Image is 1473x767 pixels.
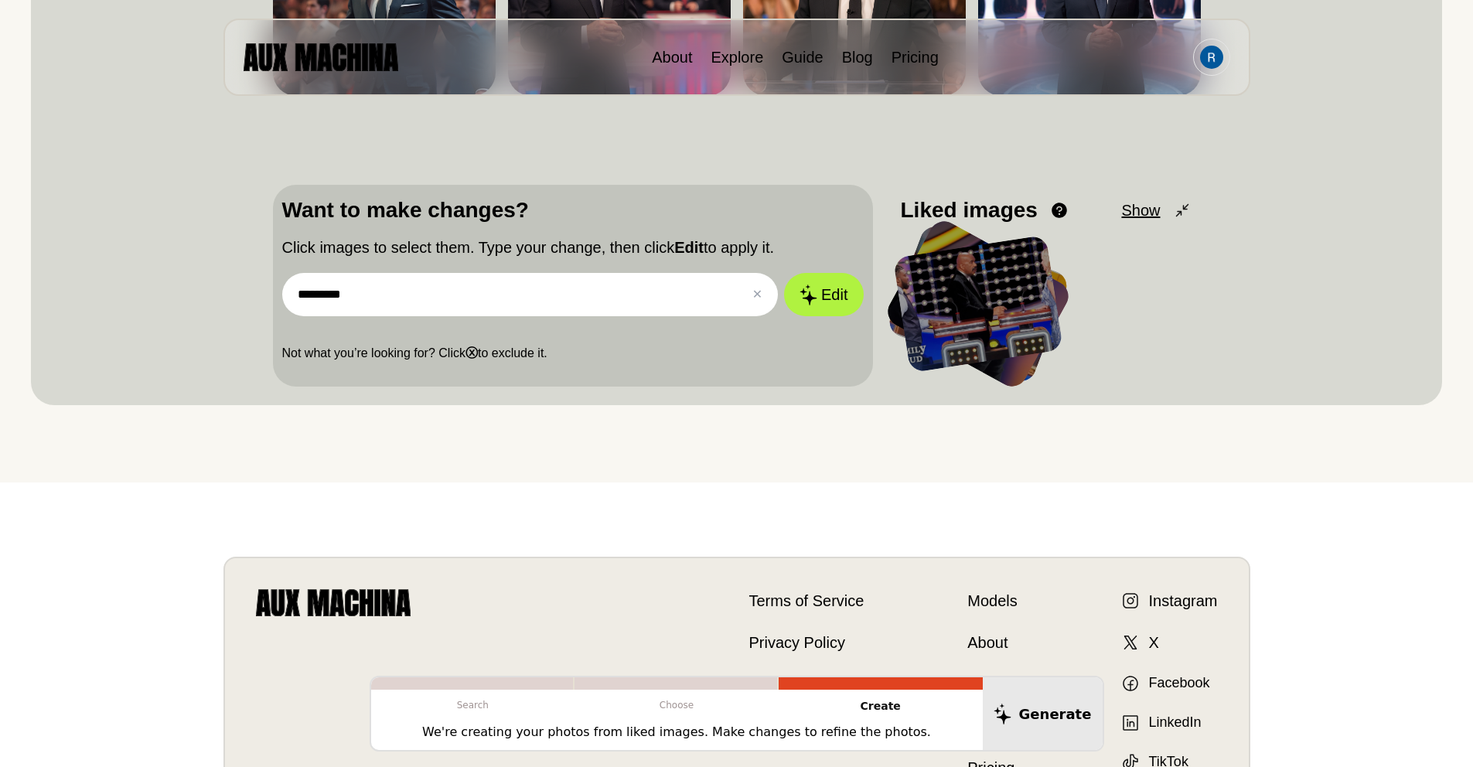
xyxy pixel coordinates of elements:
span: Show [1121,199,1160,222]
img: AUX MACHINA [244,43,398,70]
img: Instagram [1121,591,1140,610]
a: X [1121,631,1159,654]
a: About [967,631,1017,654]
a: Blog [842,49,873,66]
p: Search [371,690,575,721]
img: Avatar [1200,46,1223,69]
b: ⓧ [465,346,478,360]
img: X [1121,633,1140,652]
a: About [652,49,692,66]
img: Facebook [1121,674,1140,693]
a: Explore [711,49,763,66]
button: Show [1121,199,1191,222]
a: Pricing [892,49,939,66]
button: Edit [784,273,863,316]
a: Models [967,589,1017,612]
a: Guide [967,673,1017,696]
p: Not what you’re looking for? Click to exclude it. [282,344,864,363]
a: Guide [782,49,823,66]
button: ✕ [752,285,762,304]
p: Create [779,690,983,723]
a: Terms of Service [749,589,864,612]
p: Choose [575,690,779,721]
p: We're creating your photos from liked images. Make changes to refine the photos. [422,723,931,741]
p: Click images to select them. Type your change, then click to apply it. [282,236,864,259]
b: Edit [674,239,704,256]
button: Generate [983,677,1103,750]
p: Liked images [901,194,1038,227]
a: Privacy Policy [749,631,864,654]
a: Facebook [1121,673,1210,694]
a: Instagram [1121,589,1218,612]
p: Want to make changes? [282,194,864,227]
